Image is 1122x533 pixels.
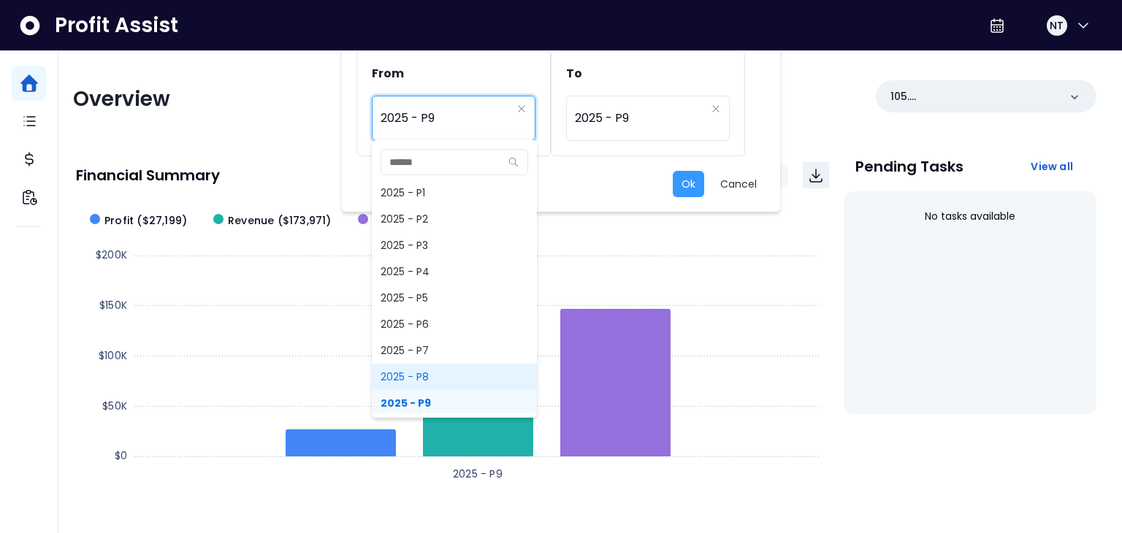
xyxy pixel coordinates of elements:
span: 2025 - P1 [372,180,537,206]
span: 2025 - P5 [372,285,537,311]
span: 2025 - P3 [372,232,537,258]
span: 2025 - P9 [575,101,706,135]
button: Ok [673,171,704,197]
span: 2025 - P8 [372,364,537,390]
svg: close [711,104,720,113]
svg: search [508,157,519,167]
span: 2025 - P7 [372,337,537,364]
span: 2025 - P2 [372,206,537,232]
button: Clear [711,101,720,116]
span: Profit Assist [55,12,178,39]
span: 2025 - P4 [372,258,537,285]
span: To [566,65,582,82]
span: 2025 - P9 [372,390,537,416]
button: Clear [517,101,526,116]
button: Cancel [711,171,766,197]
svg: close [517,104,526,113]
span: 2025 - P6 [372,311,537,337]
span: 2025 - P9 [381,101,511,135]
span: NT [1050,18,1064,33]
span: From [372,65,404,82]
